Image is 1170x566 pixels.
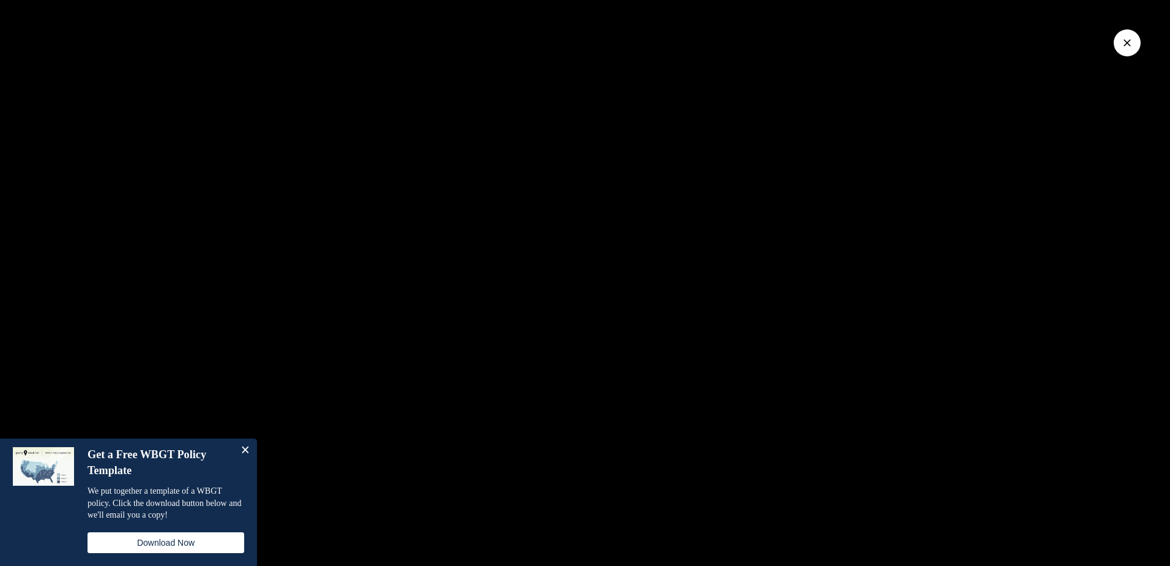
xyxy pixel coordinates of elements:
img: dialog featured image [13,447,74,486]
h4: Get a Free WBGT Policy Template [88,447,231,478]
p: We put together a template of a WBGT policy. Click the download button below and we'll email you ... [88,485,244,521]
button: Close [233,439,257,463]
button: Close Video [1114,29,1141,56]
button: Download Now [88,532,244,553]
